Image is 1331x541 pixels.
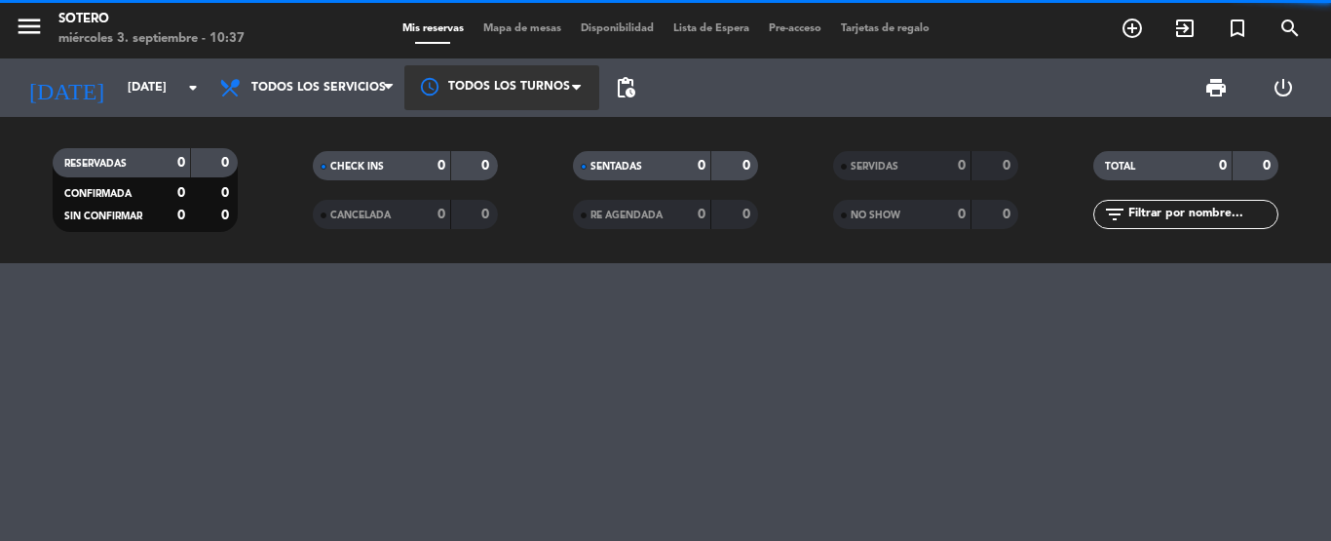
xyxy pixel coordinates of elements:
span: Tarjetas de regalo [831,23,939,34]
strong: 0 [177,186,185,200]
button: menu [15,12,44,48]
i: turned_in_not [1226,17,1249,40]
strong: 0 [698,159,705,173]
span: RESERVADAS [64,159,127,169]
i: [DATE] [15,66,118,109]
span: SIN CONFIRMAR [64,212,142,221]
strong: 0 [481,208,493,221]
i: arrow_drop_down [181,76,205,99]
strong: 0 [221,209,233,222]
strong: 0 [437,159,445,173]
span: Lista de Espera [664,23,759,34]
strong: 0 [958,159,966,173]
i: filter_list [1103,203,1126,226]
strong: 0 [958,208,966,221]
span: print [1204,76,1228,99]
span: SENTADAS [590,162,642,172]
span: TOTAL [1105,162,1135,172]
strong: 0 [177,156,185,170]
span: RE AGENDADA [590,211,663,220]
div: LOG OUT [1249,58,1316,117]
i: exit_to_app [1173,17,1197,40]
span: CONFIRMADA [64,189,132,199]
strong: 0 [221,186,233,200]
strong: 0 [1263,159,1274,173]
span: CHECK INS [330,162,384,172]
i: search [1278,17,1302,40]
strong: 0 [698,208,705,221]
i: menu [15,12,44,41]
strong: 0 [742,159,754,173]
i: add_circle_outline [1121,17,1144,40]
strong: 0 [437,208,445,221]
strong: 0 [221,156,233,170]
span: CANCELADA [330,211,391,220]
span: Todos los servicios [251,81,386,95]
strong: 0 [177,209,185,222]
strong: 0 [1219,159,1227,173]
span: Mapa de mesas [474,23,571,34]
input: Filtrar por nombre... [1126,204,1277,225]
strong: 0 [481,159,493,173]
span: Pre-acceso [759,23,831,34]
span: pending_actions [614,76,637,99]
i: power_settings_new [1272,76,1295,99]
strong: 0 [1003,208,1014,221]
span: Disponibilidad [571,23,664,34]
span: SERVIDAS [851,162,898,172]
div: Sotero [58,10,245,29]
strong: 0 [1003,159,1014,173]
strong: 0 [742,208,754,221]
span: NO SHOW [851,211,900,220]
div: miércoles 3. septiembre - 10:37 [58,29,245,49]
span: Mis reservas [393,23,474,34]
